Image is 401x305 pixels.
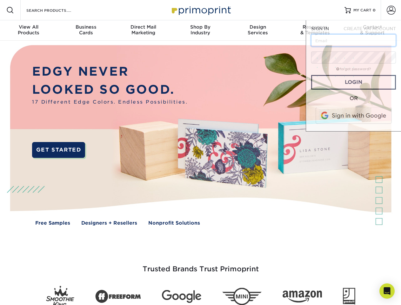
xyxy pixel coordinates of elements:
a: Nonprofit Solutions [148,220,200,227]
span: 17 Different Edge Colors. Endless Possibilities. [32,98,188,106]
img: Google [162,290,201,303]
div: Open Intercom Messenger [379,283,395,299]
div: OR [311,95,396,102]
span: Design [229,24,286,30]
span: Business [57,24,114,30]
span: CREATE AN ACCOUNT [344,26,396,31]
input: SEARCH PRODUCTS..... [26,6,88,14]
div: Industry [172,24,229,36]
img: Goodwill [343,288,355,305]
div: Cards [57,24,114,36]
span: MY CART [353,8,371,13]
span: Shop By [172,24,229,30]
iframe: Google Customer Reviews [2,286,54,303]
a: GET STARTED [32,142,85,158]
h3: Trusted Brands Trust Primoprint [15,250,386,281]
a: forgot password? [336,67,371,71]
span: SIGN IN [311,26,329,31]
p: LOOKED SO GOOD. [32,81,188,99]
a: Designers + Resellers [81,220,137,227]
a: BusinessCards [57,20,114,41]
a: Login [311,75,396,90]
div: Marketing [115,24,172,36]
div: & Templates [286,24,344,36]
input: Email [311,34,396,46]
p: EDGY NEVER [32,63,188,81]
a: Shop ByIndustry [172,20,229,41]
a: Free Samples [35,220,70,227]
span: Direct Mail [115,24,172,30]
div: Services [229,24,286,36]
span: 0 [373,8,376,12]
span: Resources [286,24,344,30]
a: DesignServices [229,20,286,41]
img: Primoprint [169,3,232,17]
img: Amazon [283,291,322,303]
a: Resources& Templates [286,20,344,41]
a: Direct MailMarketing [115,20,172,41]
